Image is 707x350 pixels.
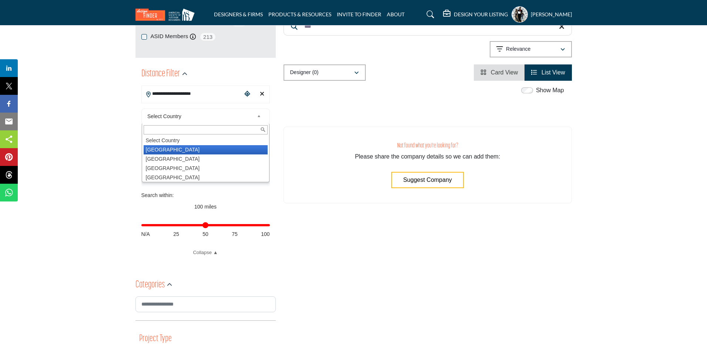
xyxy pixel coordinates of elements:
[151,32,188,41] label: ASID Members
[337,11,381,17] a: INVITE TO FINDER
[525,64,572,81] li: List View
[512,6,528,23] button: Show hide supplier dropdown
[443,10,508,19] div: DESIGN YOUR LISTING
[419,9,439,20] a: Search
[144,154,268,164] li: [GEOGRAPHIC_DATA]
[141,67,180,81] h2: Distance Filter
[139,332,172,346] button: Project Type
[261,230,269,238] span: 100
[135,279,165,292] h2: Categories
[194,204,217,210] span: 100 miles
[142,87,242,101] input: Search Location
[232,230,238,238] span: 75
[355,153,500,160] span: Please share the company details so we can add them:
[135,296,276,312] input: Search Category
[284,17,572,36] input: Search Keyword
[268,11,331,17] a: PRODUCTS & RESOURCES
[536,86,564,95] label: Show Map
[506,46,530,53] p: Relevance
[284,64,366,81] button: Designer (0)
[141,249,270,256] a: Collapse ▲
[480,69,518,76] a: View Card
[454,11,508,18] h5: DESIGN YOUR LISTING
[531,11,572,18] h5: [PERSON_NAME]
[387,11,405,17] a: ABOUT
[531,69,565,76] a: View List
[135,9,198,21] img: Site Logo
[542,69,565,76] span: List View
[299,142,557,150] h3: Not found what you're looking for?
[214,11,263,17] a: DESIGNERS & FIRMS
[290,69,319,76] p: Designer (0)
[144,173,268,182] li: [GEOGRAPHIC_DATA]
[141,34,147,40] input: ASID Members checkbox
[144,145,268,154] li: [GEOGRAPHIC_DATA]
[141,230,150,238] span: N/A
[391,172,464,188] button: Suggest Company
[141,191,270,199] div: Search within:
[403,177,452,183] span: Suggest Company
[144,125,268,134] input: Search Text
[173,230,179,238] span: 25
[144,164,268,173] li: [GEOGRAPHIC_DATA]
[147,112,254,121] span: Select Country
[257,86,268,102] div: Clear search location
[144,136,268,145] li: Select Country
[200,32,216,41] span: 213
[490,41,572,57] button: Relevance
[474,64,525,81] li: Card View
[491,69,518,76] span: Card View
[202,230,208,238] span: 50
[242,86,253,102] div: Choose your current location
